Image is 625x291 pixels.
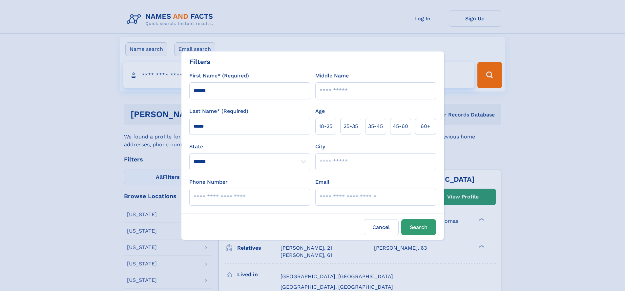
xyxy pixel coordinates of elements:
span: 60+ [421,122,430,130]
label: Middle Name [315,72,349,80]
label: Email [315,178,329,186]
label: First Name* (Required) [189,72,249,80]
button: Search [401,219,436,235]
label: State [189,143,310,151]
label: Phone Number [189,178,228,186]
span: 45‑60 [393,122,408,130]
div: Filters [189,57,210,67]
span: 18‑25 [319,122,332,130]
span: 35‑45 [368,122,383,130]
span: 25‑35 [344,122,358,130]
label: City [315,143,325,151]
label: Age [315,107,325,115]
label: Last Name* (Required) [189,107,248,115]
label: Cancel [364,219,399,235]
